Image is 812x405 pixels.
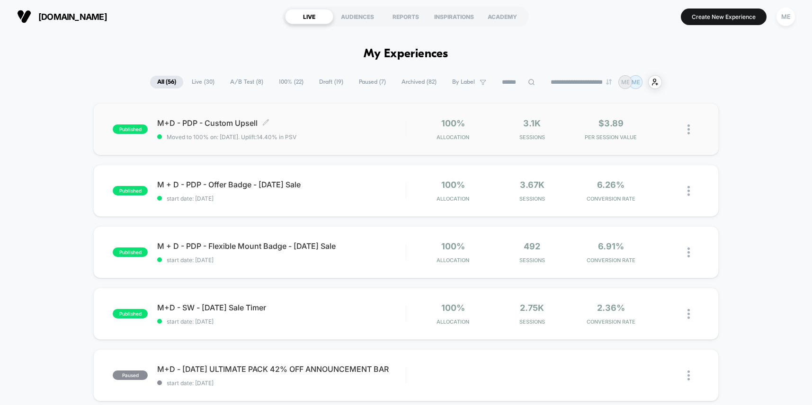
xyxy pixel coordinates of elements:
img: close [687,124,690,134]
span: M + D - PDP - Offer Badge - [DATE] Sale [157,180,406,189]
span: CONVERSION RATE [574,195,648,202]
span: Sessions [495,134,569,141]
span: 6.26% [597,180,625,190]
span: published [113,247,148,257]
span: [DOMAIN_NAME] [38,12,107,22]
span: 2.36% [597,303,625,313]
span: published [113,124,148,134]
span: M + D - PDP - Flexible Mount Badge - [DATE] Sale [157,241,406,251]
span: Sessions [495,257,569,264]
span: CONVERSION RATE [574,318,648,325]
span: Paused ( 7 ) [352,76,393,88]
p: ME [632,79,640,86]
span: M+D - SW - [DATE] Sale Timer [157,303,406,312]
span: 3.67k [520,180,544,190]
img: end [606,79,612,85]
span: A/B Test ( 8 ) [223,76,270,88]
img: close [687,247,690,257]
span: 3.1k [523,118,541,128]
span: published [113,186,148,195]
span: Allocation [437,257,469,264]
div: REPORTS [382,9,430,24]
span: Sessions [495,318,569,325]
img: close [687,186,690,196]
span: 100% [441,180,465,190]
span: 100% ( 22 ) [272,76,311,88]
span: 100% [441,118,465,128]
span: published [113,309,148,318]
span: 492 [524,241,540,251]
img: Visually logo [17,9,31,24]
span: Live ( 30 ) [185,76,222,88]
span: M+D - PDP - Custom Upsell [157,118,406,128]
span: All ( 56 ) [150,76,183,88]
span: 2.75k [520,303,544,313]
button: [DOMAIN_NAME] [14,9,110,24]
span: Allocation [437,134,469,141]
span: 100% [441,241,465,251]
p: ME [621,79,630,86]
span: 100% [441,303,465,313]
span: start date: [DATE] [157,256,406,264]
span: paused [113,370,148,380]
button: Create New Experience [681,9,767,25]
span: start date: [DATE] [157,318,406,325]
div: LIVE [285,9,333,24]
div: ACADEMY [478,9,526,24]
span: M+D - [DATE] ULTIMATE PACK 42% OFF ANNOUNCEMENT BAR [157,364,406,374]
span: Archived ( 82 ) [394,76,444,88]
div: AUDIENCES [333,9,382,24]
span: $3.89 [598,118,624,128]
h1: My Experiences [364,47,448,61]
span: PER SESSION VALUE [574,134,648,141]
div: INSPIRATIONS [430,9,478,24]
span: 6.91% [598,241,624,251]
span: Allocation [437,318,469,325]
img: close [687,370,690,380]
span: Sessions [495,195,569,202]
span: start date: [DATE] [157,195,406,202]
img: close [687,309,690,319]
span: Allocation [437,195,469,202]
div: ME [776,8,795,26]
span: Moved to 100% on: [DATE] . Uplift: 14.40% in PSV [167,133,296,141]
span: start date: [DATE] [157,379,406,387]
span: Draft ( 19 ) [312,76,350,88]
button: ME [774,7,798,26]
span: CONVERSION RATE [574,257,648,264]
span: By Label [452,79,475,86]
